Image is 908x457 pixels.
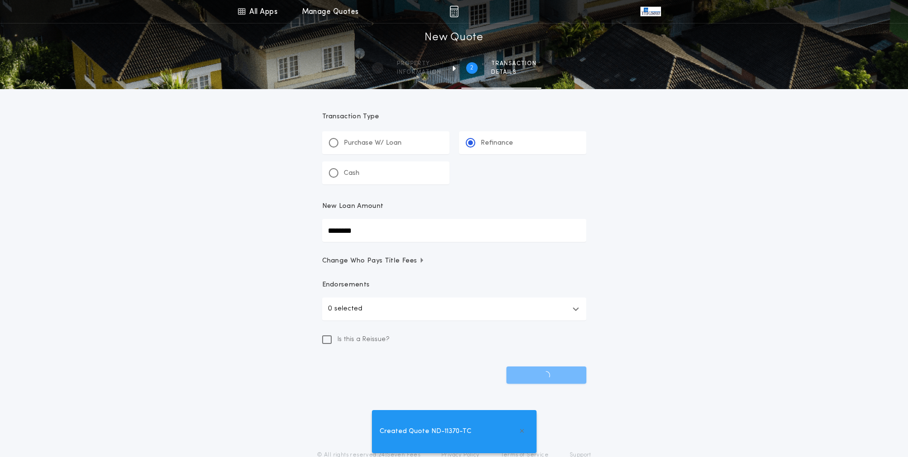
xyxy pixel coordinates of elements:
p: Refinance [481,138,513,148]
p: New Loan Amount [322,202,384,211]
p: Endorsements [322,280,586,290]
h2: 2 [470,64,473,72]
span: Created Quote ND-11370-TC [380,426,471,437]
button: 0 selected [322,297,586,320]
span: information [397,69,441,76]
button: Change Who Pays Title Fees [322,256,586,266]
span: Change Who Pays Title Fees [322,256,425,266]
p: Cash [344,169,359,178]
p: 0 selected [328,303,362,315]
span: Transaction [491,60,537,68]
img: vs-icon [640,7,661,16]
span: Property [397,60,441,68]
span: details [491,69,537,76]
p: Transaction Type [322,112,586,122]
p: Purchase W/ Loan [344,138,402,148]
span: Is this a Reissue? [337,335,390,344]
img: img [449,6,459,17]
h1: New Quote [425,30,483,46]
input: New Loan Amount [322,219,586,242]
